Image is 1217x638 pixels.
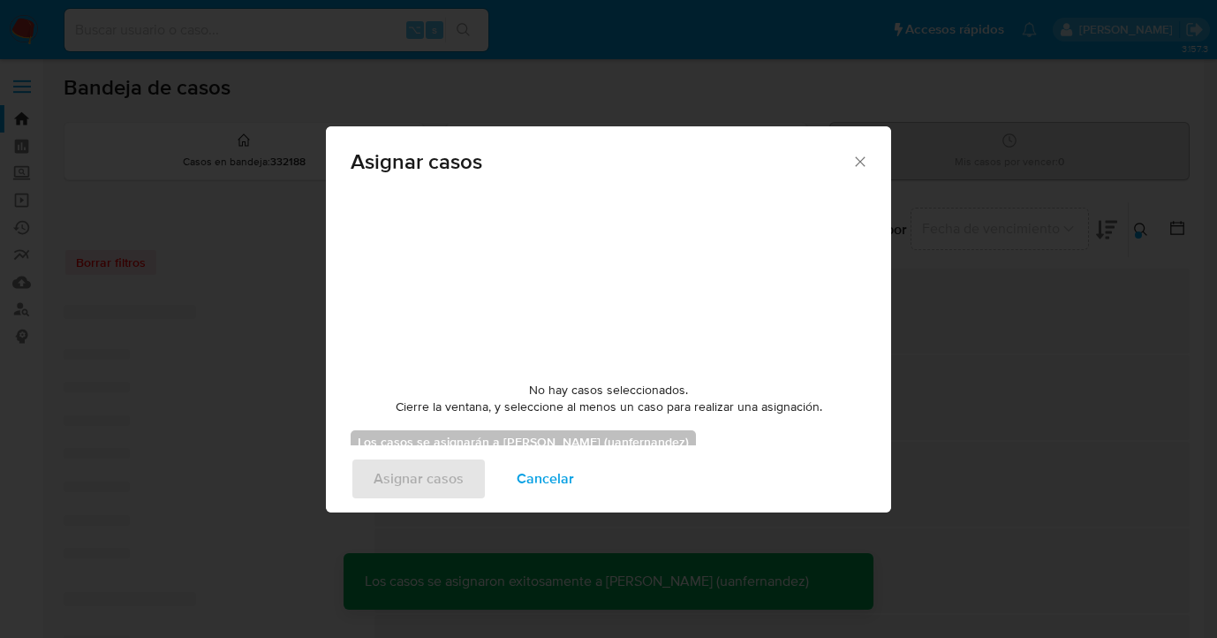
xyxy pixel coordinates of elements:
[358,433,689,451] b: Los casos se asignarán a [PERSON_NAME] (uanfernandez)
[326,126,891,513] div: assign-modal
[396,399,822,416] span: Cierre la ventana, y seleccione al menos un caso para realizar una asignación.
[476,191,741,368] img: yH5BAEAAAAALAAAAAABAAEAAAIBRAA7
[351,151,851,172] span: Asignar casos
[529,382,688,399] span: No hay casos seleccionados.
[851,153,867,169] button: Cerrar ventana
[517,460,574,498] span: Cancelar
[494,458,597,500] button: Cancelar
